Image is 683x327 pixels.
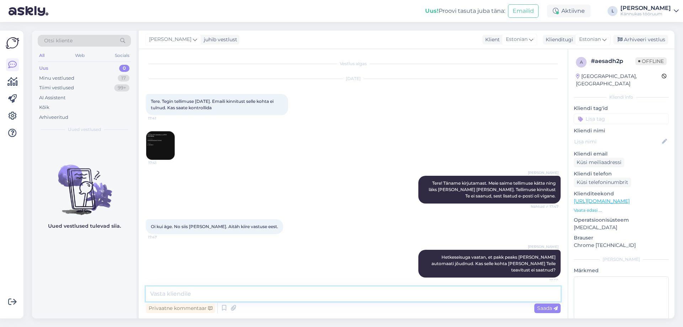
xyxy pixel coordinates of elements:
[574,170,669,178] p: Kliendi telefon
[537,305,558,311] span: Saada
[39,75,74,82] div: Minu vestlused
[613,35,668,44] div: Arhiveeri vestlus
[39,114,68,121] div: Arhiveeritud
[574,234,669,242] p: Brauser
[32,152,137,216] img: No chats
[146,60,561,67] div: Vestlus algas
[39,104,49,111] div: Kõik
[576,73,662,88] div: [GEOGRAPHIC_DATA], [GEOGRAPHIC_DATA]
[635,57,667,65] span: Offline
[146,75,561,82] div: [DATE]
[579,36,601,43] span: Estonian
[114,84,129,91] div: 99+
[591,57,635,65] div: # aesadh2p
[431,254,557,273] span: Hetkeseisuga vaatan, et pakk peaks [PERSON_NAME] automaati jõudnud. Kas selle kohta [PERSON_NAME]...
[608,6,618,16] div: L
[574,207,669,213] p: Vaata edasi ...
[6,36,19,50] img: Askly Logo
[528,244,558,249] span: [PERSON_NAME]
[39,94,65,101] div: AI Assistent
[148,160,175,165] span: 17:41
[44,37,73,44] span: Otsi kliente
[532,278,558,283] span: 17:50
[146,131,175,160] img: Attachment
[620,5,679,17] a: [PERSON_NAME]Kännukas tööruum
[148,234,175,240] span: 17:47
[574,127,669,135] p: Kliendi nimi
[146,304,215,313] div: Privaatne kommentaar
[528,170,558,175] span: [PERSON_NAME]
[574,267,669,274] p: Märkmed
[39,84,74,91] div: Tiimi vestlused
[574,150,669,158] p: Kliendi email
[574,256,669,263] div: [PERSON_NAME]
[574,224,669,231] p: [MEDICAL_DATA]
[574,114,669,124] input: Lisa tag
[429,180,557,199] span: Tere! Täname kirjutamast. Meie saime tellimuse kätte ning läks [PERSON_NAME] [PERSON_NAME]. Telli...
[68,126,101,133] span: Uued vestlused
[149,36,191,43] span: [PERSON_NAME]
[620,11,671,17] div: Kännukas tööruum
[38,51,46,60] div: All
[482,36,500,43] div: Klient
[508,4,539,18] button: Emailid
[74,51,86,60] div: Web
[151,224,278,229] span: Oi kui äge. No siis [PERSON_NAME]. Aitäh kiire vastuse eest.
[48,222,121,230] p: Uued vestlused tulevad siia.
[574,158,624,167] div: Küsi meiliaadressi
[574,178,631,187] div: Küsi telefoninumbrit
[543,36,573,43] div: Klienditugi
[425,7,505,15] div: Proovi tasuta juba täna:
[113,51,131,60] div: Socials
[201,36,237,43] div: juhib vestlust
[547,5,591,17] div: Aktiivne
[531,204,558,209] span: Nähtud ✓ 17:47
[580,59,583,65] span: a
[148,116,175,121] span: 17:41
[574,94,669,100] div: Kliendi info
[506,36,528,43] span: Estonian
[574,190,669,197] p: Klienditeekond
[574,216,669,224] p: Operatsioonisüsteem
[425,7,439,14] b: Uus!
[574,105,669,112] p: Kliendi tag'id
[620,5,671,11] div: [PERSON_NAME]
[151,99,275,110] span: Tere. Tegin tellimuse [DATE]. Emaili kinnitust selle kohta ei tulnud. Kas saate kontrollida
[118,75,129,82] div: 17
[574,198,630,204] a: [URL][DOMAIN_NAME]
[39,65,48,72] div: Uus
[574,138,661,146] input: Lisa nimi
[119,65,129,72] div: 0
[574,242,669,249] p: Chrome [TECHNICAL_ID]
